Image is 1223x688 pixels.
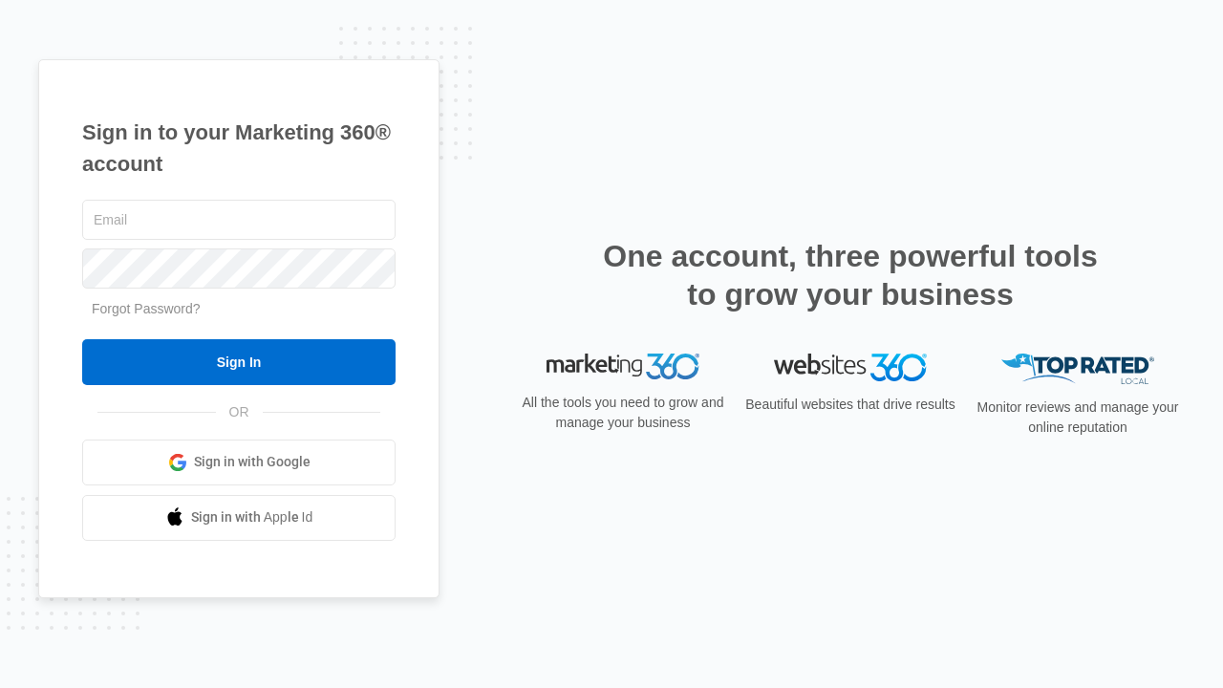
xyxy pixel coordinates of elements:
[82,339,396,385] input: Sign In
[516,393,730,433] p: All the tools you need to grow and manage your business
[194,452,311,472] span: Sign in with Google
[216,402,263,422] span: OR
[82,495,396,541] a: Sign in with Apple Id
[774,354,927,381] img: Websites 360
[92,301,201,316] a: Forgot Password?
[547,354,699,380] img: Marketing 360
[82,117,396,180] h1: Sign in to your Marketing 360® account
[191,507,313,527] span: Sign in with Apple Id
[743,395,957,415] p: Beautiful websites that drive results
[82,440,396,485] a: Sign in with Google
[971,398,1185,438] p: Monitor reviews and manage your online reputation
[82,200,396,240] input: Email
[1001,354,1154,385] img: Top Rated Local
[597,237,1104,313] h2: One account, three powerful tools to grow your business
